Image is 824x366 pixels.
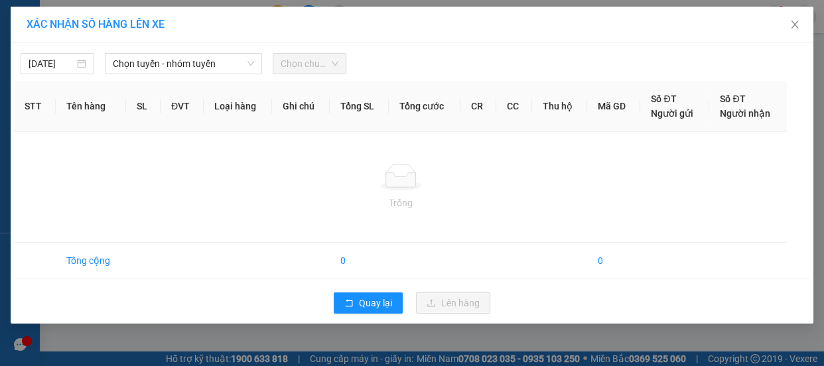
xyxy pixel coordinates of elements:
[334,292,403,314] button: rollbackQuay lại
[56,243,126,279] td: Tổng cộng
[330,81,389,132] th: Tổng SL
[651,93,676,104] span: Số ĐT
[460,81,496,132] th: CR
[587,243,640,279] td: 0
[272,81,330,132] th: Ghi chú
[330,243,389,279] td: 0
[720,108,770,119] span: Người nhận
[14,81,56,132] th: STT
[344,298,354,309] span: rollback
[496,81,532,132] th: CC
[389,81,460,132] th: Tổng cước
[56,81,126,132] th: Tên hàng
[25,196,776,210] div: Trống
[29,56,74,71] input: 15/09/2025
[416,292,490,314] button: uploadLên hàng
[161,81,204,132] th: ĐVT
[281,54,338,74] span: Chọn chuyến
[27,18,165,30] span: XÁC NHẬN SỐ HÀNG LÊN XE
[720,93,745,104] span: Số ĐT
[113,54,254,74] span: Chọn tuyến - nhóm tuyến
[247,60,255,68] span: down
[651,108,693,119] span: Người gửi
[359,296,392,310] span: Quay lại
[126,81,161,132] th: SL
[204,81,272,132] th: Loại hàng
[532,81,587,132] th: Thu hộ
[790,19,800,30] span: close
[587,81,640,132] th: Mã GD
[776,7,813,44] button: Close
